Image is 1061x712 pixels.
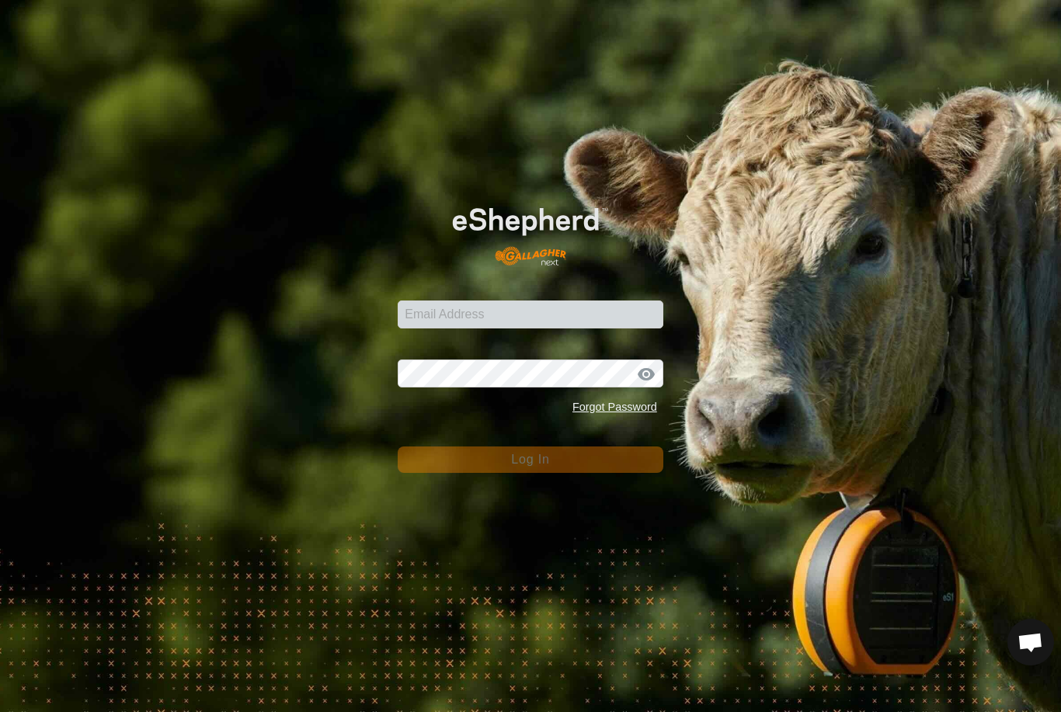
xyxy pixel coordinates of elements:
button: Log In [398,446,663,473]
img: E-shepherd Logo [424,186,636,276]
div: Open chat [1007,619,1054,665]
span: Log In [511,453,549,466]
a: Forgot Password [572,401,657,413]
input: Email Address [398,300,663,328]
